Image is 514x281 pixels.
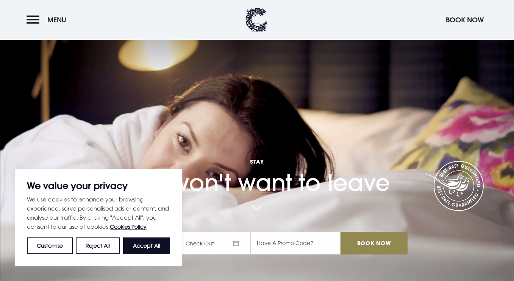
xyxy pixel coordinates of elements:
[76,237,120,254] button: Reject All
[106,140,407,196] h1: You won't want to leave
[178,232,250,254] span: Check Out
[15,169,182,266] div: We value your privacy
[27,237,73,254] button: Customise
[47,16,66,24] span: Menu
[27,181,170,190] p: We value your privacy
[442,12,487,28] button: Book Now
[106,158,407,165] span: Stay
[27,195,170,231] p: We use cookies to enhance your browsing experience, serve personalised ads or content, and analys...
[110,223,147,230] a: Cookies Policy
[250,232,341,254] input: Have A Promo Code?
[27,12,70,28] button: Menu
[123,237,170,254] button: Accept All
[341,232,407,254] input: Book Now
[245,8,267,32] img: Clandeboye Lodge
